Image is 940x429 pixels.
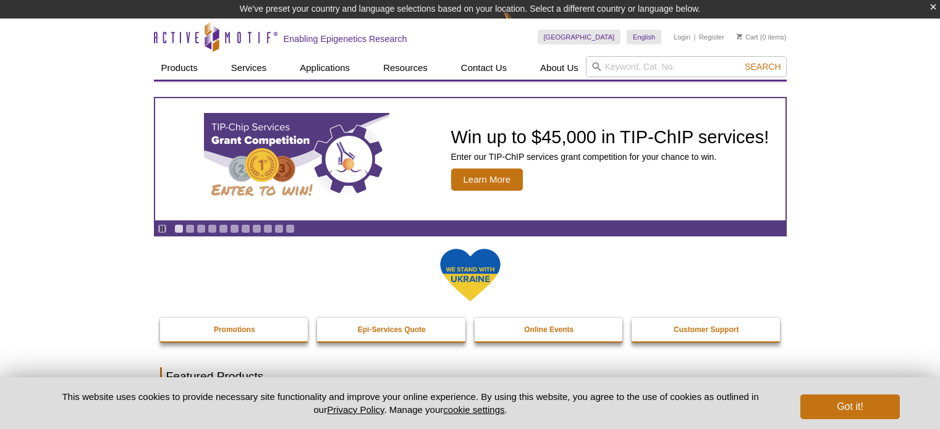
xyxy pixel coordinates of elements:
[208,224,217,233] a: Go to slide 4
[241,224,250,233] a: Go to slide 7
[154,56,205,80] a: Products
[632,318,781,341] a: Customer Support
[284,33,407,44] h2: Enabling Epigenetics Research
[204,113,389,206] img: TIP-ChIP Services Grant Competition
[694,30,696,44] li: |
[327,404,384,415] a: Privacy Policy
[737,30,787,44] li: (0 items)
[160,367,781,386] h2: Featured Products
[292,56,357,80] a: Applications
[745,62,781,72] span: Search
[443,404,504,415] button: cookie settings
[800,394,899,419] button: Got it!
[737,33,758,41] a: Cart
[197,224,206,233] a: Go to slide 3
[219,224,228,233] a: Go to slide 5
[274,224,284,233] a: Go to slide 10
[160,318,310,341] a: Promotions
[358,325,426,334] strong: Epi-Services Quote
[674,33,690,41] a: Login
[263,224,273,233] a: Go to slide 9
[214,325,255,334] strong: Promotions
[224,56,274,80] a: Services
[174,224,184,233] a: Go to slide 1
[155,98,785,220] a: TIP-ChIP Services Grant Competition Win up to $45,000 in TIP-ChIP services! Enter our TIP-ChIP se...
[439,248,501,302] img: We Stand With Ukraine
[155,98,785,220] article: TIP-ChIP Services Grant Competition
[538,30,621,44] a: [GEOGRAPHIC_DATA]
[674,325,739,334] strong: Customer Support
[451,151,769,162] p: Enter our TIP-ChIP services grant competition for your chance to win.
[451,169,523,191] span: Learn More
[586,56,787,77] input: Keyword, Cat. No.
[158,224,167,233] a: Toggle autoplay
[627,30,661,44] a: English
[317,318,467,341] a: Epi-Services Quote
[503,9,536,38] img: Change Here
[524,325,574,334] strong: Online Events
[737,33,742,40] img: Your Cart
[230,224,239,233] a: Go to slide 6
[533,56,586,80] a: About Us
[454,56,514,80] a: Contact Us
[41,390,781,416] p: This website uses cookies to provide necessary site functionality and improve your online experie...
[741,61,784,72] button: Search
[699,33,724,41] a: Register
[451,128,769,146] h2: Win up to $45,000 in TIP-ChIP services!
[286,224,295,233] a: Go to slide 11
[475,318,624,341] a: Online Events
[252,224,261,233] a: Go to slide 8
[185,224,195,233] a: Go to slide 2
[376,56,435,80] a: Resources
